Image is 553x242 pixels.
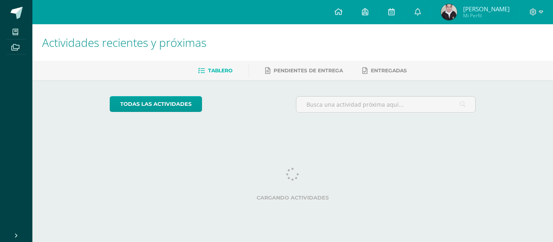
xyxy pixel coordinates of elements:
[208,67,232,74] span: Tablero
[274,67,343,74] span: Pendientes de entrega
[463,12,510,19] span: Mi Perfil
[441,4,457,20] img: abf3233715345f4ab7d6dad8c2cc213f.png
[463,5,510,13] span: [PERSON_NAME]
[110,195,476,201] label: Cargando actividades
[265,64,343,77] a: Pendientes de entrega
[296,97,476,112] input: Busca una actividad próxima aquí...
[371,67,407,74] span: Entregadas
[362,64,407,77] a: Entregadas
[110,96,202,112] a: todas las Actividades
[198,64,232,77] a: Tablero
[42,35,206,50] span: Actividades recientes y próximas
